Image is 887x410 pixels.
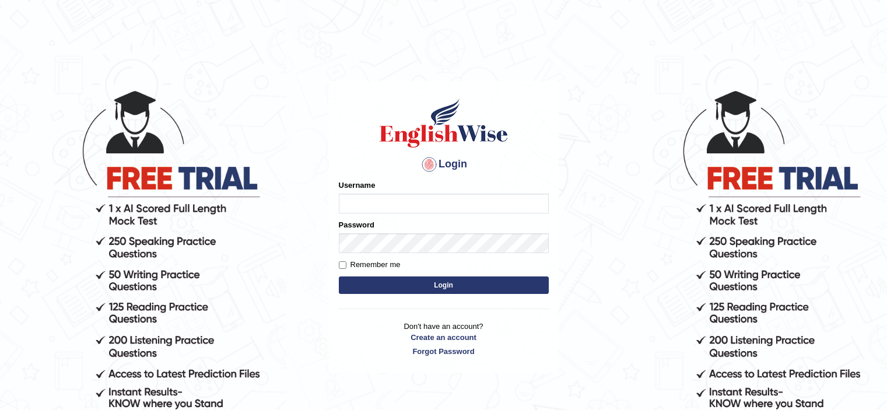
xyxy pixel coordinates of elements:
[339,321,549,357] p: Don't have an account?
[339,180,376,191] label: Username
[377,97,510,149] img: Logo of English Wise sign in for intelligent practice with AI
[339,346,549,357] a: Forgot Password
[339,155,549,174] h4: Login
[339,219,374,230] label: Password
[339,259,401,271] label: Remember me
[339,276,549,294] button: Login
[339,332,549,343] a: Create an account
[339,261,346,269] input: Remember me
